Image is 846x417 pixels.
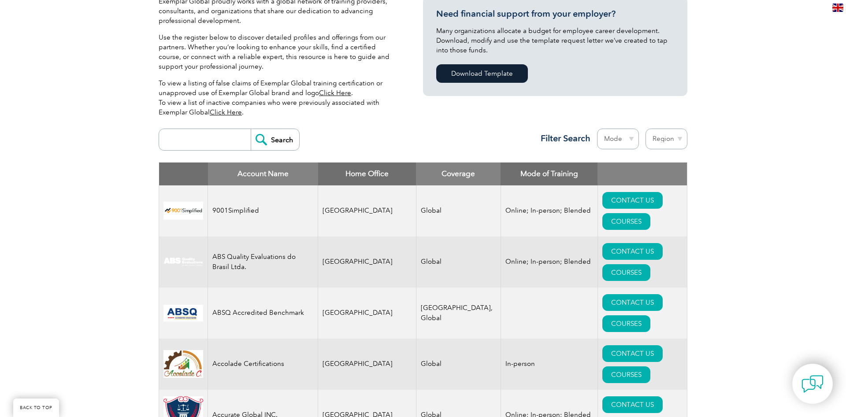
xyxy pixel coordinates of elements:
p: Many organizations allocate a budget for employee career development. Download, modify and use th... [436,26,674,55]
td: ABS Quality Evaluations do Brasil Ltda. [208,236,318,288]
td: [GEOGRAPHIC_DATA] [318,185,416,236]
p: To view a listing of false claims of Exemplar Global training certification or unapproved use of ... [159,78,397,117]
td: [GEOGRAPHIC_DATA] [318,339,416,390]
td: Online; In-person; Blended [501,185,597,236]
img: cc24547b-a6e0-e911-a812-000d3a795b83-logo.png [163,305,203,321]
th: Account Name: activate to sort column descending [208,162,318,185]
th: Coverage: activate to sort column ascending [416,162,501,185]
a: CONTACT US [602,345,663,362]
td: Global [416,185,501,236]
a: COURSES [602,264,650,281]
a: CONTACT US [602,396,663,413]
td: [GEOGRAPHIC_DATA], Global [416,288,501,339]
td: Online; In-person; Blended [501,236,597,288]
a: Click Here [210,108,242,116]
img: 37c9c059-616f-eb11-a812-002248153038-logo.png [163,202,203,220]
a: CONTACT US [602,294,663,311]
td: Global [416,339,501,390]
td: [GEOGRAPHIC_DATA] [318,236,416,288]
img: contact-chat.png [801,373,824,395]
td: Accolade Certifications [208,339,318,390]
a: Download Template [436,64,528,83]
td: In-person [501,339,597,390]
img: c92924ac-d9bc-ea11-a814-000d3a79823d-logo.jpg [163,257,203,267]
th: Mode of Training: activate to sort column ascending [501,162,597,185]
h3: Need financial support from your employer? [436,8,674,19]
td: Global [416,236,501,288]
th: : activate to sort column ascending [597,162,687,185]
a: COURSES [602,315,650,332]
td: 9001Simplified [208,185,318,236]
a: BACK TO TOP [13,399,59,417]
a: COURSES [602,213,650,230]
a: Click Here [319,89,351,97]
a: CONTACT US [602,243,663,260]
img: en [832,4,843,12]
p: Use the register below to discover detailed profiles and offerings from our partners. Whether you... [159,33,397,71]
a: COURSES [602,366,650,383]
input: Search [251,129,299,150]
td: [GEOGRAPHIC_DATA] [318,288,416,339]
td: ABSQ Accredited Benchmark [208,288,318,339]
a: CONTACT US [602,192,663,209]
img: 1a94dd1a-69dd-eb11-bacb-002248159486-logo.jpg [163,350,203,378]
th: Home Office: activate to sort column ascending [318,162,416,185]
h3: Filter Search [535,133,590,144]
